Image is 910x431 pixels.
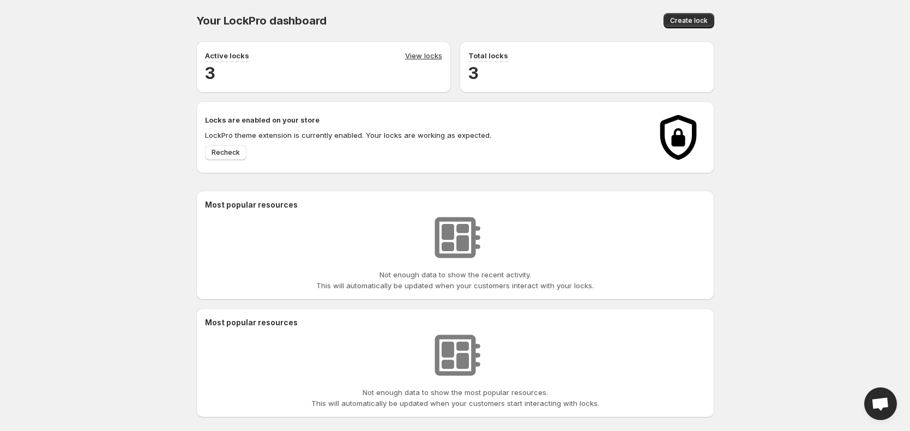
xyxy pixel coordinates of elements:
[205,145,246,160] button: Recheck
[212,148,240,157] span: Recheck
[205,317,706,328] h2: Most popular resources
[428,210,483,265] img: No resources found
[205,199,706,210] h2: Most popular resources
[205,130,640,141] p: LockPro theme extension is currently enabled. Your locks are working as expected.
[311,387,599,409] p: Not enough data to show the most popular resources. This will automatically be updated when your ...
[864,387,897,420] a: Open chat
[468,50,508,61] p: Total locks
[664,13,714,28] button: Create lock
[670,16,708,25] span: Create lock
[205,62,442,84] h2: 3
[205,114,640,125] h2: Locks are enabled on your store
[428,328,483,383] img: No resources found
[468,62,706,84] h2: 3
[205,50,249,61] p: Active locks
[405,50,442,62] a: View locks
[196,14,327,27] span: Your LockPro dashboard
[316,269,594,291] p: Not enough data to show the recent activity. This will automatically be updated when your custome...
